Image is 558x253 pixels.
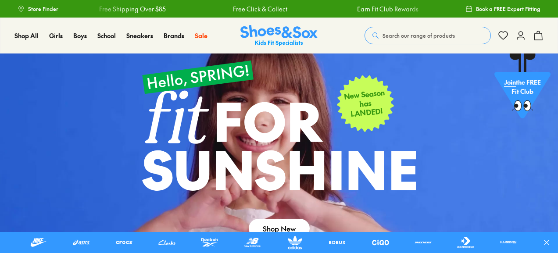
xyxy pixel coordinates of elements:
[465,1,540,17] a: Book a FREE Expert Fitting
[14,31,39,40] a: Shop All
[504,78,516,86] span: Join
[494,53,551,123] a: Jointhe FREE Fit Club
[98,4,165,14] a: Free Shipping Over $85
[232,4,286,14] a: Free Click & Collect
[240,25,318,46] a: Shoes & Sox
[365,27,491,44] button: Search our range of products
[476,5,540,13] span: Book a FREE Expert Fitting
[494,71,551,103] p: the FREE Fit Club
[356,4,417,14] a: Earn Fit Club Rewards
[195,31,207,40] a: Sale
[126,31,153,40] a: Sneakers
[73,31,87,40] a: Boys
[240,25,318,46] img: SNS_Logo_Responsive.svg
[97,31,116,40] a: School
[49,31,63,40] a: Girls
[18,1,58,17] a: Store Finder
[28,5,58,13] span: Store Finder
[164,31,184,40] a: Brands
[249,219,310,238] a: Shop New
[383,32,455,39] span: Search our range of products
